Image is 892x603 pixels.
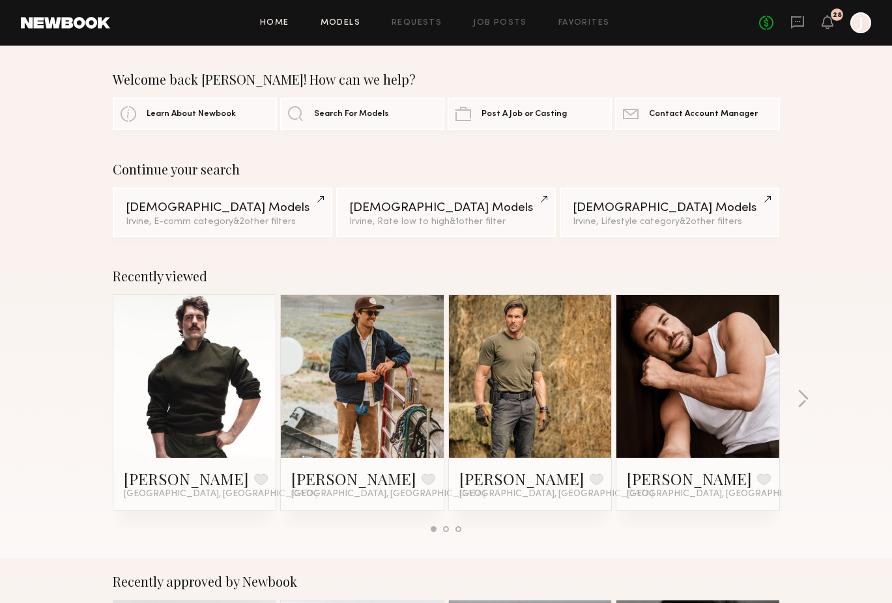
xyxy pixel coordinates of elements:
[233,217,296,226] span: & 2 other filter s
[314,110,389,119] span: Search For Models
[573,202,766,214] div: [DEMOGRAPHIC_DATA] Models
[833,12,842,19] div: 28
[649,110,758,119] span: Contact Account Manager
[321,19,360,27] a: Models
[126,217,319,227] div: Irvine, E-comm category
[113,188,332,237] a: [DEMOGRAPHIC_DATA] ModelsIrvine, E-comm category&2other filters
[450,217,506,226] span: & 1 other filter
[473,19,527,27] a: Job Posts
[560,188,779,237] a: [DEMOGRAPHIC_DATA] ModelsIrvine, Lifestyle category&2other filters
[482,110,567,119] span: Post A Job or Casting
[260,19,289,27] a: Home
[627,489,821,499] span: [GEOGRAPHIC_DATA], [GEOGRAPHIC_DATA]
[291,468,416,489] a: [PERSON_NAME]
[124,468,249,489] a: [PERSON_NAME]
[448,98,612,130] a: Post A Job or Casting
[850,12,871,33] a: J
[459,468,584,489] a: [PERSON_NAME]
[392,19,442,27] a: Requests
[336,188,556,237] a: [DEMOGRAPHIC_DATA] ModelsIrvine, Rate low to high&1other filter
[573,217,766,227] div: Irvine, Lifestyle category
[113,72,780,87] div: Welcome back [PERSON_NAME]! How can we help?
[349,217,543,227] div: Irvine, Rate low to high
[558,19,610,27] a: Favorites
[291,489,485,499] span: [GEOGRAPHIC_DATA], [GEOGRAPHIC_DATA]
[113,98,277,130] a: Learn About Newbook
[615,98,779,130] a: Contact Account Manager
[147,110,236,119] span: Learn About Newbook
[113,161,780,177] div: Continue your search
[113,574,780,589] div: Recently approved by Newbook
[126,202,319,214] div: [DEMOGRAPHIC_DATA] Models
[627,468,752,489] a: [PERSON_NAME]
[349,202,543,214] div: [DEMOGRAPHIC_DATA] Models
[113,268,780,284] div: Recently viewed
[459,489,654,499] span: [GEOGRAPHIC_DATA], [GEOGRAPHIC_DATA]
[280,98,444,130] a: Search For Models
[680,217,742,226] span: & 2 other filter s
[124,489,318,499] span: [GEOGRAPHIC_DATA], [GEOGRAPHIC_DATA]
